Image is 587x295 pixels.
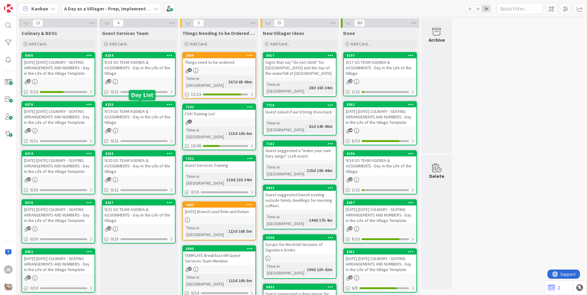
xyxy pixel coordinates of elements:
span: : [306,123,307,130]
div: 7103FOH Training List [183,104,255,118]
a: 81979/17 GS TEAM AGENDA & ASSIGNMENTS - Day in the Life of the Village1/22 [343,52,417,96]
div: 7103 [186,105,255,109]
div: Time in [GEOGRAPHIC_DATA] [265,263,304,276]
div: 7102 [266,142,336,146]
div: 6945 [186,247,255,251]
span: 15 [274,19,284,27]
div: 8256 [105,151,175,156]
div: [DATE] [DATE] CULINARY - SEATING ARRANGEMENTS AND NUMBERS - Day in the Life of the Village Template [22,156,95,175]
span: Done [343,30,355,36]
img: avatar [4,282,13,291]
img: Visit kanbanzone.com [4,4,13,13]
span: 19 [349,79,353,83]
div: 8074 [25,151,95,156]
div: Time in [GEOGRAPHIC_DATA] [185,224,226,238]
div: [DATE] [DATE] CULINARY - SEATING ARRANGEMENTS AND NUMBERS - Day in the Life of the Village Template [22,107,95,126]
div: 8257 [103,200,175,205]
div: JD [4,265,13,274]
div: 8057[DATE] [DATE] CULINARY - SEATING ARRANGEMENTS AND NUMBERS - Day in the Life of the Village Te... [344,200,416,224]
a: 6226Syrups for Mocktail Versions of Signature DrinksTime in [GEOGRAPHIC_DATA]:199d 13h 42m [263,234,336,279]
div: 8070 [25,102,95,107]
a: 8078[DATE] [DATE] CULINARY - SEATING ARRANGEMENTS AND NUMBERS - Day in the Life of the Village Te... [21,199,95,243]
div: 9/19 GS TEAM AGENDA & ASSIGNMENTS - Day in the Life of the Village [103,107,175,126]
div: 2858 [186,53,255,58]
div: 8066 [22,53,95,58]
div: [DATE] [DATE] CULINARY - SEATING ARRANGEMENTS AND NUMBERS - Day in the Life of the Village Template [22,255,95,274]
div: 82559/19 GS TEAM AGENDA & ASSIGNMENTS - Day in the Life of the Village [103,102,175,126]
span: : [304,167,305,174]
a: 7102Guest suggested a "make your own fairy wings" craft eventTime in [GEOGRAPHIC_DATA]:125d 19h 44m [263,140,336,180]
div: Delete [429,172,444,180]
div: 7103 [183,104,255,110]
a: 82559/19 GS TEAM AGENDA & ASSIGNMENTS - Day in the Life of the Village0/22 [102,101,176,145]
div: 8196 [347,151,416,156]
div: 82569/20 GS TEAM AGENDA & ASSIGNMENTS - Day in the Life of the Village [103,151,175,175]
div: 81969/16 GS TEAM AGENDA & ASSIGNMENTS - Day in the Life of the Village [344,151,416,175]
span: 37 [27,177,31,181]
div: Syrups for Mocktail Versions of Signature Drinks [263,240,336,254]
div: 6832 [263,284,336,290]
span: : [226,130,227,137]
span: 38 [349,226,353,230]
div: 113d 16h 5m [227,228,254,235]
div: 113d 16h 6m [227,130,254,137]
div: 8070[DATE] [DATE] CULINARY - SEATING ARRANGEMENTS AND NUMBERS - Day in the Life of the Village Te... [22,102,95,126]
span: 4 [113,19,123,27]
span: Things Needing to be Ordered - PUT IN CARD, Don't make new card [182,30,256,36]
span: : [226,79,227,85]
a: 7152Guest Services TrainingTime in [GEOGRAPHIC_DATA]:119d 11h 34m0/16 [182,155,256,197]
a: 2689[DATE] Brunch Lead Role and DutiesTime in [GEOGRAPHIC_DATA]:113d 16h 5m [182,201,256,240]
span: : [304,266,305,273]
span: 3x [482,6,490,12]
span: 41 [349,275,353,279]
div: Guest suggested bench seating outside family dwellings for morning coffee\ [263,191,336,210]
a: 8070[DATE] [DATE] CULINARY - SEATING ARRANGEMENTS AND NUMBERS - Day in the Life of the Village Te... [21,101,95,145]
span: 11/13 [191,91,201,98]
span: : [306,217,307,224]
div: 8017 [263,53,336,58]
span: 13/36 [191,143,201,149]
div: 8017 [266,53,336,58]
span: Add Card... [351,41,370,47]
div: 9/17 GS TEAM AGENDA & ASSIGNMENTS - Day in the Life of the Village [344,58,416,77]
div: 6833 [263,185,336,191]
a: 81969/16 GS TEAM AGENDA & ASSIGNMENTS - Day in the Life of the Village1/22 [343,150,417,194]
div: 8052 [22,249,95,255]
div: 8052 [25,250,95,254]
div: 8255 [103,102,175,107]
div: 7718 [263,102,336,108]
span: New Villager Ideas [263,30,304,36]
span: 40 [349,128,353,132]
div: Time in [GEOGRAPHIC_DATA] [265,213,306,227]
span: 2x [474,6,482,12]
div: 2689[DATE] Brunch Lead Role and Duties [183,202,255,216]
span: : [306,84,307,91]
div: 8057 [347,201,416,205]
div: 7718Guest asked if we'd bring trivia back [263,102,336,116]
a: 8062[DATE] [DATE] CULINARY - SEATING ARRANGEMENTS AND NUMBERS - Day in the Life of the Village Te... [343,101,417,145]
div: [DATE] [DATE] CULINARY - SEATING ARRANGEMENTS AND NUMBERS - Day in the Life of the Village Template [344,107,416,126]
input: Quick Filter... [497,3,543,14]
span: 183 [354,19,365,27]
span: 19 [107,128,111,132]
span: 5 [193,19,204,27]
div: 7102Guest suggested a "make your own fairy wings" craft event [263,141,336,160]
div: 8078 [25,201,95,205]
div: 8017Signs that say "do not climb" for [GEOGRAPHIC_DATA] and the top of the waterfall at [GEOGRAPH... [263,53,336,77]
span: 0/22 [111,187,119,193]
div: 8057 [344,200,416,205]
div: Guest Services Training [183,161,255,169]
span: Support [13,1,28,8]
div: 9/16 GS TEAM AGENDA & ASSIGNMENTS - Day in the Life of the Village [344,156,416,175]
div: Time in [GEOGRAPHIC_DATA] [265,164,304,177]
div: 8078 [22,200,95,205]
div: 367d 6h 49m [227,79,254,85]
a: 8057[DATE] [DATE] CULINARY - SEATING ARRANGEMENTS AND NUMBERS - Day in the Life of the Village Te... [343,199,417,243]
div: Time in [GEOGRAPHIC_DATA] [185,274,226,287]
a: 8052[DATE] [DATE] CULINARY - SEATING ARRANGEMENTS AND NUMBERS - Day in the Life of the Village Te... [21,248,95,293]
span: 42 [27,79,31,83]
span: Add Card... [109,41,129,47]
span: Guest Services Team [102,30,149,36]
div: 8062[DATE] [DATE] CULINARY - SEATING ARRANGEMENTS AND NUMBERS - Day in the Life of the Village Te... [344,102,416,126]
span: 1 [188,120,192,124]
